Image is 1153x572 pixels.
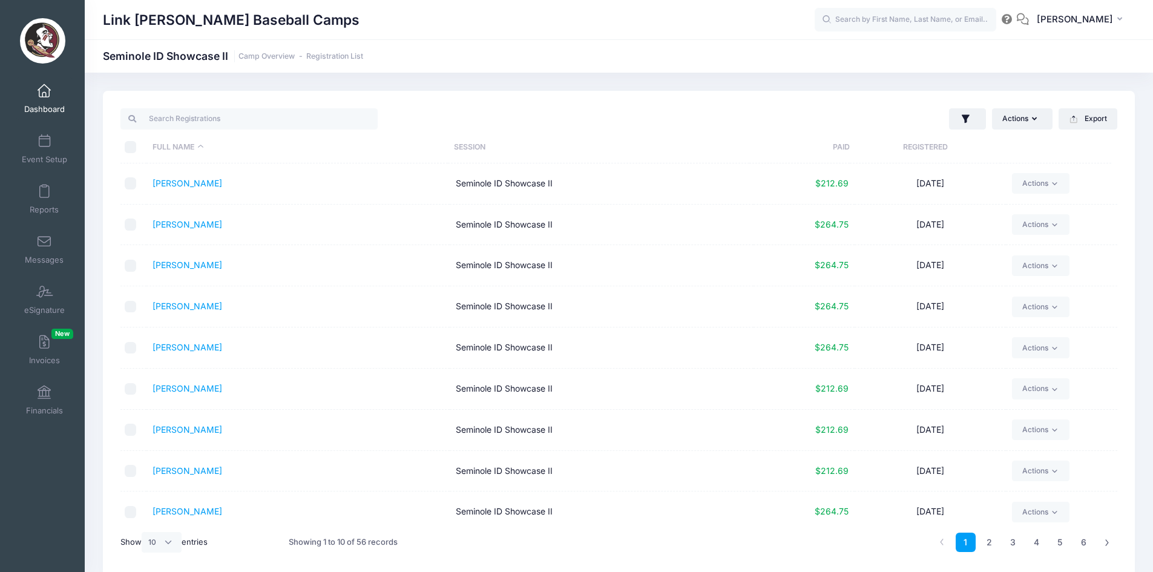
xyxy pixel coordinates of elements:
[855,491,1007,533] td: [DATE]
[815,506,849,516] span: $264.75
[1059,108,1117,129] button: Export
[20,18,65,64] img: Link Jarrett Baseball Camps
[815,178,849,188] span: $212.69
[153,342,222,352] a: [PERSON_NAME]
[815,383,849,393] span: $212.69
[450,369,753,410] td: Seminole ID Showcase II
[306,52,363,61] a: Registration List
[1029,6,1135,34] button: [PERSON_NAME]
[153,301,222,311] a: [PERSON_NAME]
[25,255,64,265] span: Messages
[1012,419,1069,440] a: Actions
[238,52,295,61] a: Camp Overview
[979,533,999,553] a: 2
[103,50,363,62] h1: Seminole ID Showcase II
[103,6,360,34] h1: Link [PERSON_NAME] Baseball Camps
[855,245,1007,286] td: [DATE]
[450,451,753,492] td: Seminole ID Showcase II
[1050,533,1070,553] a: 5
[16,278,73,321] a: eSignature
[30,205,59,215] span: Reports
[120,108,378,129] input: Search Registrations
[1074,533,1094,553] a: 6
[1012,502,1069,522] a: Actions
[1003,533,1023,553] a: 3
[16,228,73,271] a: Messages
[51,329,73,339] span: New
[153,465,222,476] a: [PERSON_NAME]
[855,205,1007,246] td: [DATE]
[153,260,222,270] a: [PERSON_NAME]
[855,410,1007,451] td: [DATE]
[16,178,73,220] a: Reports
[855,327,1007,369] td: [DATE]
[1012,378,1069,399] a: Actions
[450,410,753,451] td: Seminole ID Showcase II
[855,286,1007,327] td: [DATE]
[289,528,398,556] div: Showing 1 to 10 of 56 records
[146,131,448,163] th: Full Name: activate to sort column descending
[1027,533,1046,553] a: 4
[850,131,1000,163] th: Registered: activate to sort column ascending
[1012,461,1069,481] a: Actions
[450,286,753,327] td: Seminole ID Showcase II
[26,406,63,416] span: Financials
[450,245,753,286] td: Seminole ID Showcase II
[16,128,73,170] a: Event Setup
[153,178,222,188] a: [PERSON_NAME]
[153,506,222,516] a: [PERSON_NAME]
[855,451,1007,492] td: [DATE]
[815,8,996,32] input: Search by First Name, Last Name, or Email...
[120,532,208,553] label: Show entries
[956,533,976,553] a: 1
[1012,297,1069,317] a: Actions
[24,305,65,315] span: eSignature
[450,491,753,533] td: Seminole ID Showcase II
[815,219,849,229] span: $264.75
[16,379,73,421] a: Financials
[992,108,1053,129] button: Actions
[815,465,849,476] span: $212.69
[815,301,849,311] span: $264.75
[29,355,60,366] span: Invoices
[153,424,222,435] a: [PERSON_NAME]
[749,131,850,163] th: Paid: activate to sort column ascending
[142,532,182,553] select: Showentries
[815,424,849,435] span: $212.69
[855,163,1007,205] td: [DATE]
[1012,337,1069,358] a: Actions
[1037,13,1113,26] span: [PERSON_NAME]
[1012,255,1069,276] a: Actions
[815,342,849,352] span: $264.75
[1012,214,1069,235] a: Actions
[16,77,73,120] a: Dashboard
[153,383,222,393] a: [PERSON_NAME]
[448,131,749,163] th: Session: activate to sort column ascending
[16,329,73,371] a: InvoicesNew
[153,219,222,229] a: [PERSON_NAME]
[815,260,849,270] span: $264.75
[1012,173,1069,194] a: Actions
[450,205,753,246] td: Seminole ID Showcase II
[22,154,67,165] span: Event Setup
[24,104,65,114] span: Dashboard
[450,163,753,205] td: Seminole ID Showcase II
[450,327,753,369] td: Seminole ID Showcase II
[855,369,1007,410] td: [DATE]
